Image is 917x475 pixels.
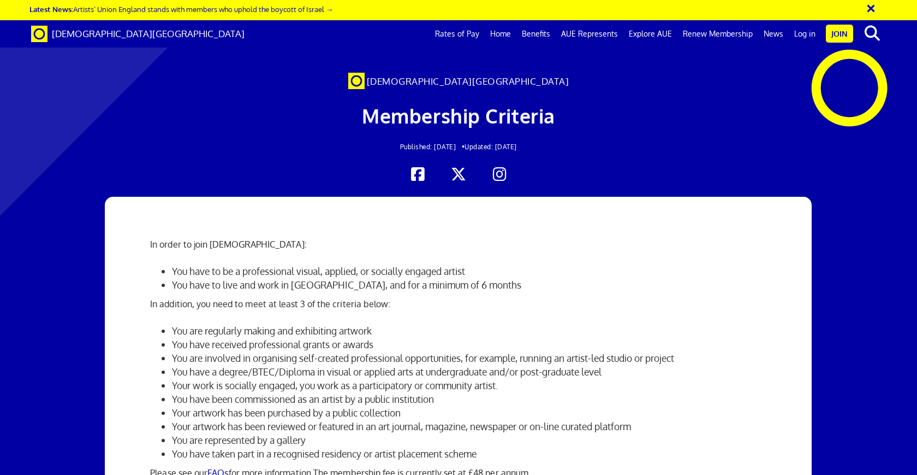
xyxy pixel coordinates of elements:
[172,433,767,447] li: You are represented by a gallery
[430,20,485,48] a: Rates of Pay
[176,143,741,150] h2: Updated: [DATE]
[677,20,758,48] a: Renew Membership
[172,324,767,338] li: You are regularly making and exhibiting artwork
[150,297,767,310] p: In addition, you need to meet at least 3 of the criteria below:
[172,365,767,379] li: You have a degree/BTEC/Diploma in visual or applied arts at undergraduate and/or post-graduate level
[29,4,333,14] a: Latest News:Artists’ Union England stands with members who uphold the boycott of Israel →
[485,20,516,48] a: Home
[789,20,821,48] a: Log in
[172,420,767,433] li: Your artwork has been reviewed or featured in an art journal, magazine, newspaper or on-line cura...
[855,22,889,45] button: search
[23,20,253,48] a: Brand [DEMOGRAPHIC_DATA][GEOGRAPHIC_DATA]
[52,28,245,39] span: [DEMOGRAPHIC_DATA][GEOGRAPHIC_DATA]
[172,265,767,278] li: You have to be a professional visual, applied, or socially engaged artist
[172,447,767,461] li: You have taken part in a recognised residency or artist placement scheme
[362,103,555,128] span: Membership Criteria
[172,278,767,292] li: You have to live and work in [GEOGRAPHIC_DATA], and for a minimum of 6 months
[758,20,789,48] a: News
[400,143,465,151] span: Published: [DATE] •
[150,238,767,251] p: In order to join [DEMOGRAPHIC_DATA]:
[172,351,767,365] li: You are involved in organising self-created professional opportunities, for example, running an a...
[516,20,556,48] a: Benefits
[172,338,767,351] li: You have received professional grants or awards
[623,20,677,48] a: Explore AUE
[367,75,569,87] span: [DEMOGRAPHIC_DATA][GEOGRAPHIC_DATA]
[172,379,767,392] li: Your work is socially engaged, you work as a participatory or community artist.
[29,4,73,14] strong: Latest News:
[556,20,623,48] a: AUE Represents
[826,25,853,43] a: Join
[172,406,767,420] li: Your artwork has been purchased by a public collection
[172,392,767,406] li: You have been commissioned as an artist by a public institution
